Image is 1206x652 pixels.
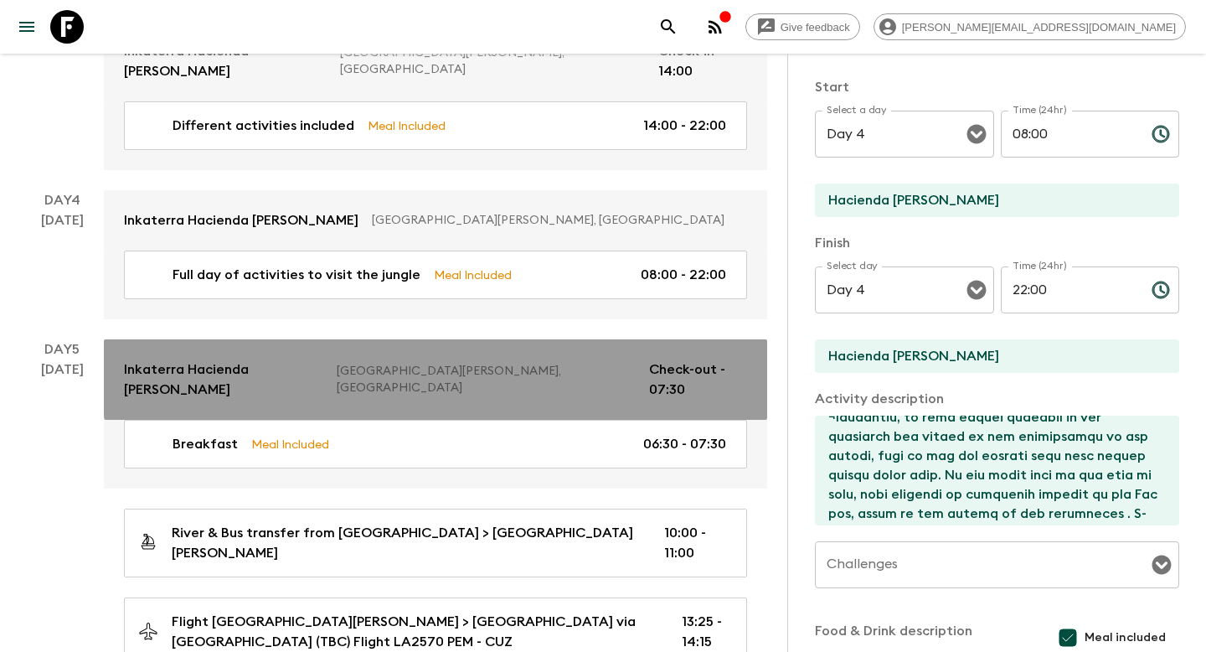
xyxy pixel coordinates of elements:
[124,360,323,400] p: Inkaterra Hacienda [PERSON_NAME]
[124,251,747,299] a: Full day of activities to visit the jungleMeal Included08:00 - 22:00
[104,339,767,420] a: Inkaterra Hacienda [PERSON_NAME][GEOGRAPHIC_DATA][PERSON_NAME], [GEOGRAPHIC_DATA]Check-out - 07:30
[682,612,726,652] p: 13:25 - 14:15
[104,190,767,251] a: Inkaterra Hacienda [PERSON_NAME][GEOGRAPHIC_DATA][PERSON_NAME], [GEOGRAPHIC_DATA]
[41,210,84,319] div: [DATE]
[815,389,1179,409] p: Activity description
[965,278,988,302] button: Open
[10,10,44,44] button: menu
[368,116,446,135] p: Meal Included
[1144,117,1178,151] button: Choose time, selected time is 8:00 AM
[124,41,327,81] p: Inkaterra Hacienda [PERSON_NAME]
[815,184,1166,217] input: Start Location
[172,523,637,563] p: River & Bus transfer from [GEOGRAPHIC_DATA] > [GEOGRAPHIC_DATA][PERSON_NAME]
[815,339,1166,373] input: End Location (leave blank if same as Start)
[1013,259,1067,273] label: Time (24hr)
[643,434,726,454] p: 06:30 - 07:30
[340,44,645,78] p: [GEOGRAPHIC_DATA][PERSON_NAME], [GEOGRAPHIC_DATA]
[124,420,747,468] a: BreakfastMeal Included06:30 - 07:30
[372,212,734,229] p: [GEOGRAPHIC_DATA][PERSON_NAME], [GEOGRAPHIC_DATA]
[874,13,1186,40] div: [PERSON_NAME][EMAIL_ADDRESS][DOMAIN_NAME]
[1085,629,1166,646] span: Meal included
[104,21,767,101] a: Inkaterra Hacienda [PERSON_NAME][GEOGRAPHIC_DATA][PERSON_NAME], [GEOGRAPHIC_DATA]Check-in - 14:00
[893,21,1185,34] span: [PERSON_NAME][EMAIL_ADDRESS][DOMAIN_NAME]
[172,612,655,652] p: Flight [GEOGRAPHIC_DATA][PERSON_NAME] > [GEOGRAPHIC_DATA] via [GEOGRAPHIC_DATA] (TBC) Flight LA25...
[124,101,747,150] a: Different activities includedMeal Included14:00 - 22:00
[815,416,1166,525] textarea: Loremipsum dolo si am con adipi elits, doei tempor incididun utlabo etdo 64:91. Magna Aliq Enimad...
[251,435,329,453] p: Meal Included
[1013,103,1067,117] label: Time (24hr)
[815,233,1179,253] p: Finish
[124,210,358,230] p: Inkaterra Hacienda [PERSON_NAME]
[643,116,726,136] p: 14:00 - 22:00
[1001,266,1138,313] input: hh:mm
[658,41,747,81] p: Check-in - 14:00
[434,266,512,284] p: Meal Included
[1001,111,1138,158] input: hh:mm
[827,103,886,117] label: Select a day
[965,122,988,146] button: Open
[337,363,636,396] p: [GEOGRAPHIC_DATA][PERSON_NAME], [GEOGRAPHIC_DATA]
[652,10,685,44] button: search adventures
[649,360,747,400] p: Check-out - 07:30
[771,21,859,34] span: Give feedback
[124,509,747,577] a: River & Bus transfer from [GEOGRAPHIC_DATA] > [GEOGRAPHIC_DATA][PERSON_NAME]10:00 - 11:00
[173,434,238,454] p: Breakfast
[641,265,726,285] p: 08:00 - 22:00
[827,259,878,273] label: Select day
[20,190,104,210] p: Day 4
[20,339,104,360] p: Day 5
[1150,553,1173,577] button: Open
[815,77,1179,97] p: Start
[664,523,726,563] p: 10:00 - 11:00
[1144,273,1178,307] button: Choose time, selected time is 10:00 PM
[173,265,420,285] p: Full day of activities to visit the jungle
[745,13,860,40] a: Give feedback
[173,116,354,136] p: Different activities included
